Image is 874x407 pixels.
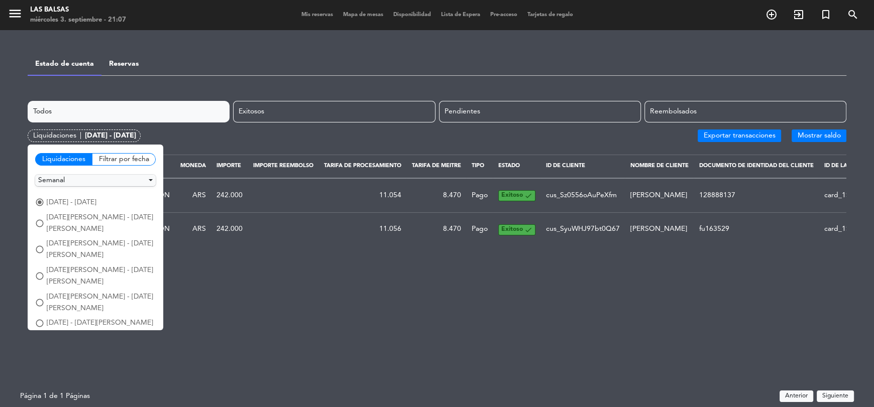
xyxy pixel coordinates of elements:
td: 8.470 [406,212,466,246]
span: radio_button_unchecked [35,298,44,307]
td: 128888137 [694,178,819,212]
span: Id de la tarjeta [824,163,871,169]
span: | [80,130,81,142]
span: radio_button_checked [35,198,44,207]
div: [DATE] - [DATE] [85,130,136,142]
span: radio_button_unchecked [35,272,44,281]
div: Exitosos [233,101,435,122]
span: Documento de identidad del cliente [699,163,814,169]
button: Exportar transacciones [698,129,781,142]
span: 11.054 [379,192,401,199]
span: Nombre de cliente [630,163,689,169]
span: Lista de Espera [436,12,485,18]
td: Pago [466,212,493,246]
div: Exitoso [498,224,535,235]
span: Importe [216,163,241,169]
span: check [524,225,532,235]
td: [PERSON_NAME] [625,178,694,212]
a: Reservas [109,60,139,67]
div: Las Balsas [30,5,126,15]
span: [DATE][PERSON_NAME] - [DATE][PERSON_NAME] [47,212,156,235]
div: Reembolsados [644,101,846,122]
i: search [847,9,859,21]
button: Mostrar saldo [792,129,846,142]
span: Mis reservas [296,12,338,18]
th: Id de cliente [540,155,625,178]
div: cus_SyuWHJ97bt0Q67 [546,223,620,235]
span: [DATE] - [DATE] [47,197,96,208]
i: add_circle_outline [766,9,778,21]
a: Estado de cuenta [35,60,94,67]
td: ARS [175,178,211,212]
span: radio_button_unchecked [35,245,44,254]
span: [DATE][PERSON_NAME] - [DATE][PERSON_NAME] [47,291,156,314]
i: exit_to_app [793,9,805,21]
button: menu [8,6,23,25]
td: [PERSON_NAME] [625,212,694,246]
span: Tarifa de Meitre [412,163,461,169]
td: fu163529 [694,212,819,246]
span: [DATE][PERSON_NAME] - [DATE][PERSON_NAME] [47,264,156,288]
div: Filtrar por fecha [92,153,156,166]
span: radio_button_unchecked [35,319,44,328]
button: Semanal [35,175,156,186]
span: Disponibilidad [388,12,436,18]
span: Mapa de mesas [338,12,388,18]
span: Tarifa de procesamiento [324,163,401,169]
td: Pago [466,178,493,212]
div: miércoles 3. septiembre - 21:07 [30,15,126,25]
span: Pre-acceso [485,12,522,18]
span: Importe reembolso [253,163,313,169]
span: Tipo [472,163,484,169]
div: Exitoso [498,190,535,201]
div: Todos [28,101,230,122]
td: 242.000 [211,178,248,212]
span: 11.056 [379,225,401,232]
span: Estado [498,163,520,169]
td: 8.470 [406,178,466,212]
span: [DATE] - [DATE][PERSON_NAME] [47,317,153,329]
span: check [524,191,532,201]
div: Liquidaciones [33,130,85,142]
div: Liquidaciones [35,153,92,166]
i: menu [8,6,23,21]
span: Tarjetas de regalo [522,12,578,18]
span: radio_button_unchecked [35,219,44,228]
td: 242.000 [211,212,248,246]
div: cus_Sz0556oAuPeXfm [546,190,620,201]
div: Pendientes [439,101,641,122]
span: Moneda [180,163,206,169]
td: ARS [175,212,211,246]
i: turned_in_not [820,9,832,21]
span: [DATE][PERSON_NAME] - [DATE][PERSON_NAME] [47,238,156,261]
